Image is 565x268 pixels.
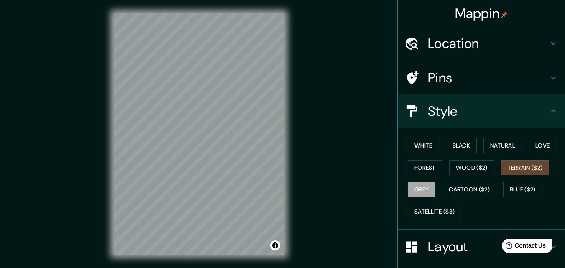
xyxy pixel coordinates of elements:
[428,69,548,86] h4: Pins
[408,182,435,197] button: Grey
[114,13,284,255] canvas: Map
[446,138,477,153] button: Black
[408,204,461,220] button: Satellite ($3)
[501,11,508,18] img: pin-icon.png
[398,94,565,128] div: Style
[398,230,565,263] div: Layout
[428,35,548,52] h4: Location
[428,103,548,120] h4: Style
[408,160,442,176] button: Forest
[428,238,548,255] h4: Layout
[398,61,565,94] div: Pins
[491,235,556,259] iframe: Help widget launcher
[270,240,280,250] button: Toggle attribution
[398,27,565,60] div: Location
[442,182,496,197] button: Cartoon ($2)
[503,182,542,197] button: Blue ($2)
[483,138,522,153] button: Natural
[529,138,556,153] button: Love
[501,160,550,176] button: Terrain ($2)
[408,138,439,153] button: White
[455,5,508,22] h4: Mappin
[449,160,494,176] button: Wood ($2)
